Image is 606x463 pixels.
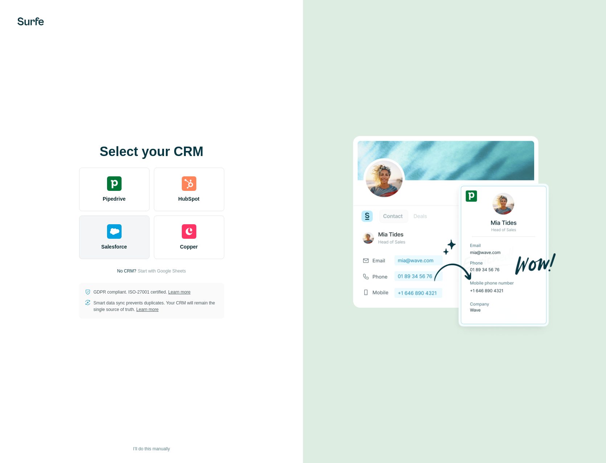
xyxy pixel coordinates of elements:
img: salesforce's logo [107,224,122,239]
span: Copper [180,243,198,250]
span: Salesforce [101,243,127,250]
img: Surfe's logo [17,17,44,25]
img: PIPEDRIVE image [353,124,556,339]
img: hubspot's logo [182,176,196,191]
h1: Select your CRM [79,144,224,159]
a: Learn more [136,307,159,312]
p: No CRM? [117,268,136,274]
span: HubSpot [178,195,199,202]
button: I’ll do this manually [128,443,175,454]
img: pipedrive's logo [107,176,122,191]
button: Start with Google Sheets [138,268,186,274]
p: Smart data sync prevents duplicates. Your CRM will remain the single source of truth. [94,300,218,313]
a: Learn more [168,290,191,295]
img: copper's logo [182,224,196,239]
span: Pipedrive [103,195,126,202]
p: GDPR compliant. ISO-27001 certified. [94,289,191,295]
span: I’ll do this manually [133,446,170,452]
